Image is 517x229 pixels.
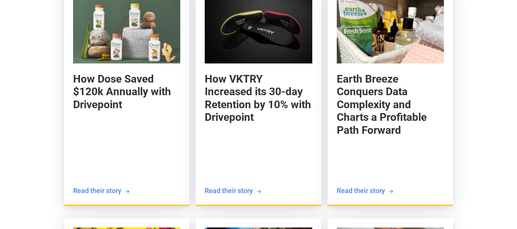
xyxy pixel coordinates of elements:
div: Read their story [73,186,121,195]
div: Read their story [205,186,253,195]
h5: How Dose Saved $120k Annually with Drivepoint [73,73,180,111]
iframe: Chat Widget [379,131,517,229]
h5: Earth Breeze Conquers Data Complexity and Charts a Profitable Path Forward [337,73,444,137]
div: Read their story [337,186,385,195]
h5: How VKTRY Increased its 30-day Retention by 10% with Drivepoint [205,73,312,124]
